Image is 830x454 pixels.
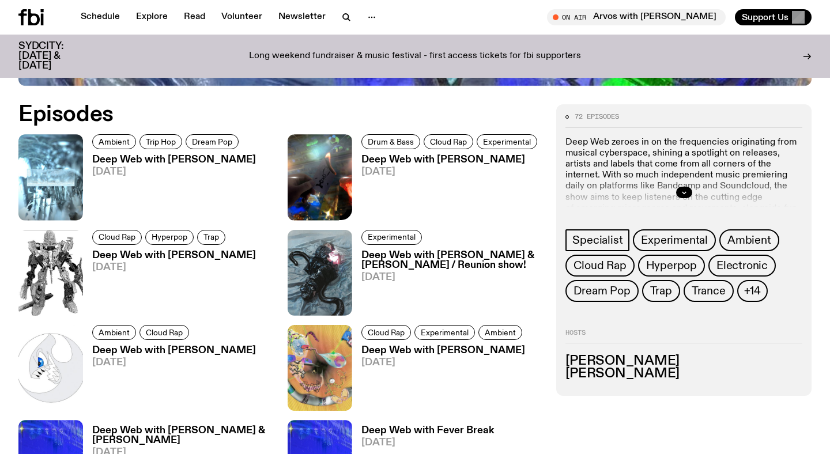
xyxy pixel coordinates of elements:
span: Support Us [742,12,788,22]
span: Experimental [368,233,416,241]
a: Cloud Rap [361,325,411,340]
span: Ambient [485,328,516,336]
h3: Deep Web with Fever Break [361,426,494,436]
a: Dream Pop [186,134,239,149]
a: Trance [684,280,734,302]
a: Experimental [633,229,716,251]
a: Hyperpop [638,255,705,277]
a: Trap [642,280,680,302]
a: Read [177,9,212,25]
span: Ambient [99,137,130,146]
p: Deep Web zeroes in on the frequencies originating from musical cyberspace, shining a spotlight on... [565,137,802,226]
span: Cloud Rap [146,328,183,336]
span: Drum & Bass [368,137,414,146]
span: Trance [692,285,726,297]
a: Specialist [565,229,629,251]
a: Cloud Rap [565,255,634,277]
a: Drum & Bass [361,134,420,149]
a: Newsletter [271,9,333,25]
a: Experimental [477,134,537,149]
span: [DATE] [361,167,541,177]
a: Volunteer [214,9,269,25]
span: [DATE] [361,358,526,368]
h3: [PERSON_NAME] [565,355,802,368]
span: Experimental [483,137,531,146]
p: Long weekend fundraiser & music festival - first access tickets for fbi supporters [249,51,581,62]
a: Experimental [414,325,475,340]
span: Cloud Rap [430,137,467,146]
a: Deep Web with [PERSON_NAME] & [PERSON_NAME] / Reunion show![DATE] [352,251,543,316]
a: Ambient [719,229,779,251]
a: Schedule [74,9,127,25]
a: Hyperpop [145,230,194,245]
a: Deep Web with [PERSON_NAME][DATE] [352,155,541,220]
h3: SYDCITY: [DATE] & [DATE] [18,41,92,71]
h3: Deep Web with [PERSON_NAME] [361,155,541,165]
h2: Hosts [565,330,802,343]
h3: Deep Web with [PERSON_NAME] [92,251,256,260]
span: Experimental [641,234,708,247]
h3: [PERSON_NAME] [565,368,802,380]
span: Cloud Rap [99,233,135,241]
span: Ambient [727,234,771,247]
a: Explore [129,9,175,25]
a: Cloud Rap [92,230,142,245]
a: Deep Web with [PERSON_NAME][DATE] [83,155,256,220]
a: Deep Web with [PERSON_NAME][DATE] [83,251,256,316]
h3: Deep Web with [PERSON_NAME] [361,346,526,355]
a: Cloud Rap [424,134,473,149]
span: Trap [650,285,672,297]
button: On AirArvos with [PERSON_NAME] [547,9,726,25]
h3: Deep Web with [PERSON_NAME] [92,346,256,355]
a: Trip Hop [139,134,182,149]
a: Ambient [92,325,136,340]
span: Dream Pop [192,137,232,146]
span: Hyperpop [646,259,697,272]
a: Dream Pop [565,280,638,302]
span: +14 [744,285,761,297]
a: Experimental [361,230,422,245]
span: Specialist [572,234,622,247]
span: 72 episodes [575,113,619,120]
span: Electronic [716,259,768,272]
span: Dream Pop [574,285,630,297]
a: Trap [197,230,225,245]
a: Electronic [708,255,776,277]
button: Support Us [735,9,812,25]
span: [DATE] [92,167,256,177]
span: Hyperpop [152,233,187,241]
span: Trap [203,233,219,241]
span: [DATE] [361,438,494,448]
h3: Deep Web with [PERSON_NAME] & [PERSON_NAME] / Reunion show! [361,251,543,270]
span: [DATE] [92,358,256,368]
h3: Deep Web with [PERSON_NAME] [92,155,256,165]
a: Ambient [92,134,136,149]
button: +14 [737,280,768,302]
span: Experimental [421,328,469,336]
h3: Deep Web with [PERSON_NAME] & [PERSON_NAME] [92,426,274,445]
h2: Episodes [18,104,542,125]
a: Deep Web with [PERSON_NAME][DATE] [352,346,526,411]
a: Deep Web with [PERSON_NAME][DATE] [83,346,256,411]
a: Cloud Rap [139,325,189,340]
span: Trip Hop [146,137,176,146]
a: Ambient [478,325,522,340]
span: Cloud Rap [368,328,405,336]
span: [DATE] [361,273,543,282]
span: Cloud Rap [574,259,626,272]
span: Ambient [99,328,130,336]
span: [DATE] [92,263,256,273]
